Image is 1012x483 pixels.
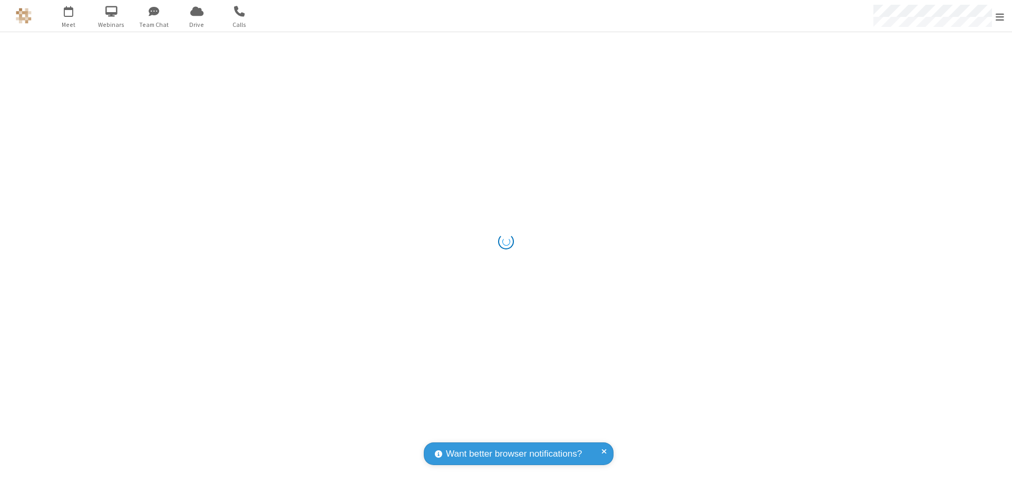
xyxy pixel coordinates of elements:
[16,8,32,24] img: QA Selenium DO NOT DELETE OR CHANGE
[49,20,89,30] span: Meet
[134,20,174,30] span: Team Chat
[92,20,131,30] span: Webinars
[177,20,217,30] span: Drive
[446,447,582,461] span: Want better browser notifications?
[220,20,259,30] span: Calls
